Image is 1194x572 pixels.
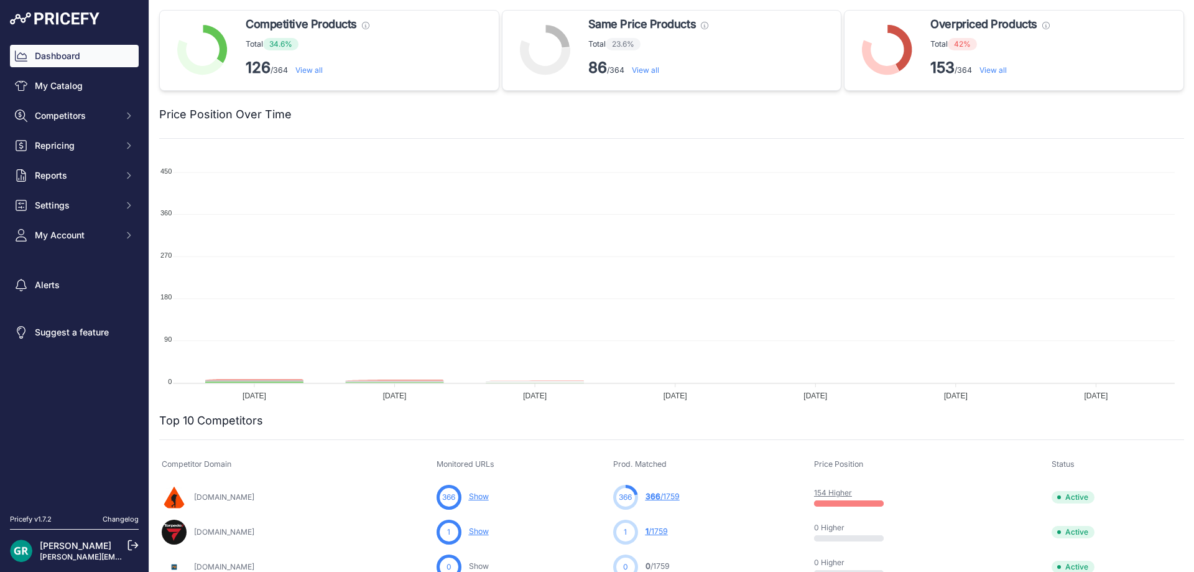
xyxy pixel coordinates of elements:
[646,561,670,571] a: 0/1759
[523,391,547,400] tspan: [DATE]
[814,459,863,469] span: Price Position
[1085,391,1108,400] tspan: [DATE]
[35,199,116,212] span: Settings
[246,59,271,77] strong: 126
[164,335,172,343] tspan: 90
[10,321,139,344] a: Suggest a feature
[246,16,357,33] span: Competitive Products
[40,552,231,561] a: [PERSON_NAME][EMAIL_ADDRESS][DOMAIN_NAME]
[10,514,52,525] div: Pricefy v1.7.2
[10,274,139,296] a: Alerts
[979,65,1007,75] a: View all
[469,561,489,571] a: Show
[646,527,668,536] a: 1/1759
[246,38,369,50] p: Total
[35,229,116,241] span: My Account
[10,105,139,127] button: Competitors
[383,391,407,400] tspan: [DATE]
[646,492,660,501] span: 366
[159,106,292,123] h2: Price Position Over Time
[194,492,254,502] a: [DOMAIN_NAME]
[10,12,99,25] img: Pricefy Logo
[469,527,489,536] a: Show
[1052,526,1094,538] span: Active
[930,58,1049,78] p: /364
[814,558,894,568] p: 0 Higher
[35,139,116,152] span: Repricing
[948,38,977,50] span: 42%
[447,527,450,538] span: 1
[588,16,696,33] span: Same Price Products
[814,523,894,533] p: 0 Higher
[944,391,968,400] tspan: [DATE]
[10,194,139,217] button: Settings
[40,540,111,551] a: [PERSON_NAME]
[10,164,139,187] button: Reports
[632,65,659,75] a: View all
[160,251,172,259] tspan: 270
[295,65,323,75] a: View all
[930,59,955,77] strong: 153
[159,412,263,429] h2: Top 10 Competitors
[168,378,172,385] tspan: 0
[930,16,1037,33] span: Overpriced Products
[664,391,687,400] tspan: [DATE]
[10,45,139,499] nav: Sidebar
[10,45,139,67] a: Dashboard
[646,492,680,501] a: 366/1759
[194,562,254,571] a: [DOMAIN_NAME]
[624,527,627,538] span: 1
[194,527,254,537] a: [DOMAIN_NAME]
[613,459,667,469] span: Prod. Matched
[606,38,641,50] span: 23.6%
[103,515,139,523] a: Changelog
[588,38,708,50] p: Total
[10,224,139,246] button: My Account
[1052,459,1075,469] span: Status
[646,527,649,536] span: 1
[814,488,852,497] a: 154 Higher
[160,209,172,217] tspan: 360
[160,293,172,301] tspan: 180
[588,58,708,78] p: /364
[243,391,266,400] tspan: [DATE]
[10,134,139,157] button: Repricing
[246,58,369,78] p: /364
[469,492,489,501] a: Show
[619,492,632,503] span: 366
[160,167,172,175] tspan: 450
[35,169,116,182] span: Reports
[646,561,650,571] span: 0
[442,492,455,503] span: 366
[10,75,139,97] a: My Catalog
[35,110,116,122] span: Competitors
[263,38,298,50] span: 34.6%
[588,59,607,77] strong: 86
[1052,491,1094,504] span: Active
[930,38,1049,50] p: Total
[803,391,827,400] tspan: [DATE]
[437,459,494,469] span: Monitored URLs
[162,459,231,469] span: Competitor Domain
